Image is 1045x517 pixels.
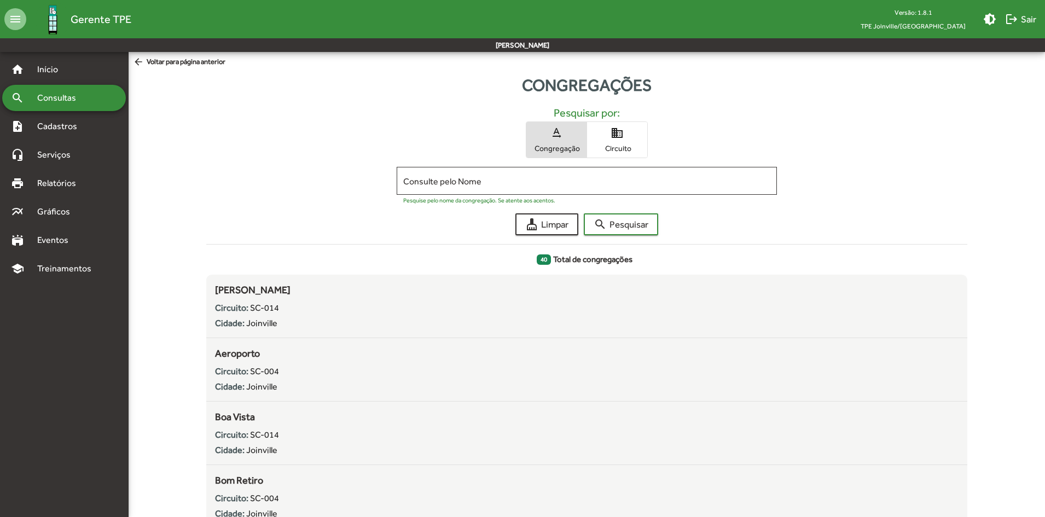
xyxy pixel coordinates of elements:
[215,429,248,440] strong: Circuito:
[246,381,277,392] span: Joinville
[31,234,83,247] span: Eventos
[215,318,245,328] strong: Cidade:
[31,262,104,275] span: Treinamentos
[537,253,637,266] span: Total de congregações
[537,254,551,265] span: 40
[215,445,245,455] strong: Cidade:
[11,91,24,104] mat-icon: search
[11,177,24,190] mat-icon: print
[31,63,74,76] span: Início
[215,284,291,295] span: [PERSON_NAME]
[529,143,584,153] span: Congregação
[1001,9,1041,29] button: Sair
[11,120,24,133] mat-icon: note_add
[525,218,538,231] mat-icon: cleaning_services
[246,445,277,455] span: Joinville
[590,143,645,153] span: Circuito
[215,411,255,422] span: Boa Vista
[250,493,279,503] span: SC-004
[852,5,974,19] div: Versão: 1.8.1
[215,474,263,486] span: Bom Retiro
[11,205,24,218] mat-icon: multiline_chart
[31,148,85,161] span: Serviços
[35,2,71,37] img: Logo
[1005,9,1036,29] span: Sair
[129,73,1045,97] div: Congregações
[215,366,248,376] strong: Circuito:
[550,126,563,140] mat-icon: text_rotation_none
[215,493,248,503] strong: Circuito:
[71,10,131,28] span: Gerente TPE
[215,347,260,359] span: Aeroporto
[11,148,24,161] mat-icon: headset_mic
[515,213,578,235] button: Limpar
[250,429,279,440] span: SC-014
[526,122,587,158] button: Congregação
[611,126,624,140] mat-icon: domain
[26,2,131,37] a: Gerente TPE
[246,318,277,328] span: Joinville
[250,366,279,376] span: SC-004
[215,303,248,313] strong: Circuito:
[31,177,90,190] span: Relatórios
[11,262,24,275] mat-icon: school
[11,63,24,76] mat-icon: home
[983,13,996,26] mat-icon: brightness_medium
[31,120,91,133] span: Cadastros
[584,213,658,235] button: Pesquisar
[594,214,648,234] span: Pesquisar
[250,303,279,313] span: SC-014
[215,106,959,119] h5: Pesquisar por:
[852,19,974,33] span: TPE Joinville/[GEOGRAPHIC_DATA]
[11,234,24,247] mat-icon: stadium
[133,56,225,68] span: Voltar para página anterior
[587,122,647,158] button: Circuito
[215,381,245,392] strong: Cidade:
[1005,13,1018,26] mat-icon: logout
[525,214,568,234] span: Limpar
[31,205,85,218] span: Gráficos
[594,218,607,231] mat-icon: search
[31,91,90,104] span: Consultas
[403,197,555,204] mat-hint: Pesquise pelo nome da congregação. Se atente aos acentos.
[133,56,147,68] mat-icon: arrow_back
[4,8,26,30] mat-icon: menu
